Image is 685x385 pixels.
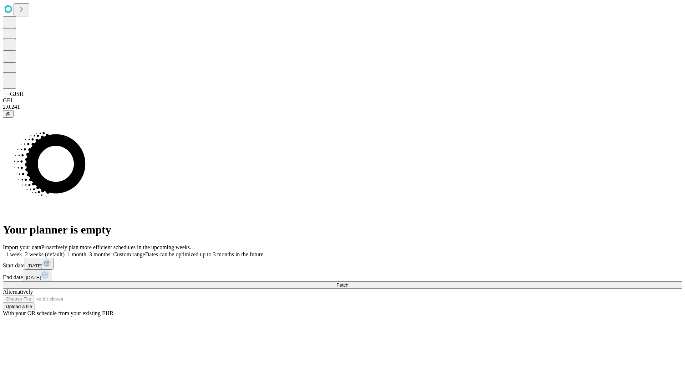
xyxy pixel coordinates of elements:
span: Custom range [113,251,145,257]
button: @ [3,110,14,118]
span: [DATE] [26,275,41,280]
span: 3 months [89,251,110,257]
span: 1 month [67,251,86,257]
span: Import your data [3,244,41,250]
button: Fetch [3,281,682,289]
span: Proactively plan more efficient schedules in the upcoming weeks. [41,244,191,250]
span: 1 week [6,251,22,257]
div: End date [3,269,682,281]
span: [DATE] [27,263,42,268]
span: 2 weeks (default) [25,251,65,257]
button: [DATE] [25,258,54,269]
span: With your OR schedule from your existing EHR [3,310,113,316]
span: Dates can be optimized up to 3 months in the future. [145,251,265,257]
button: [DATE] [23,269,52,281]
button: Upload a file [3,303,35,310]
span: Alternatively [3,289,33,295]
div: GEI [3,97,682,104]
div: Start date [3,258,682,269]
div: 2.0.241 [3,104,682,110]
span: GJSH [10,91,24,97]
h1: Your planner is empty [3,223,682,236]
span: Fetch [336,282,348,288]
span: @ [6,111,11,117]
